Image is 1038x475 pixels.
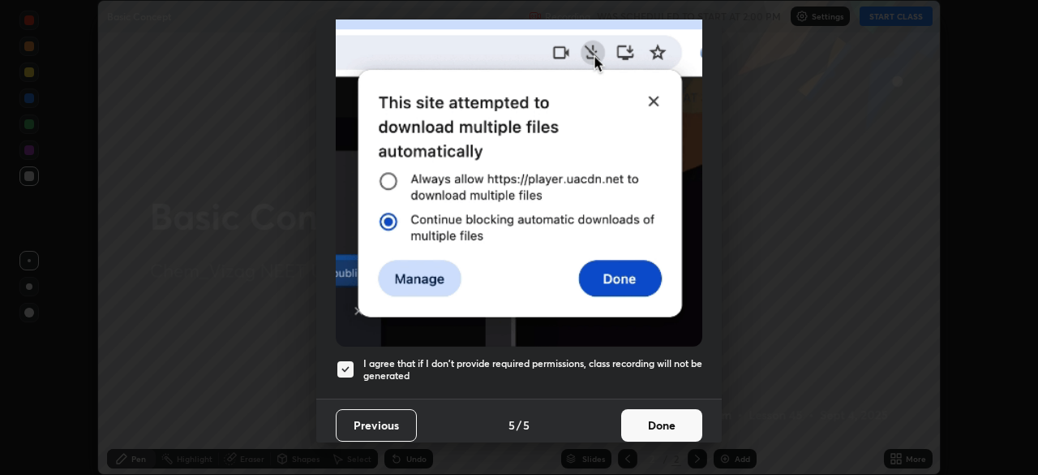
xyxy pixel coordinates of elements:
h4: 5 [508,417,515,434]
h4: / [517,417,521,434]
h4: 5 [523,417,530,434]
button: Done [621,409,702,442]
h5: I agree that if I don't provide required permissions, class recording will not be generated [363,357,702,382]
button: Previous [336,409,417,442]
